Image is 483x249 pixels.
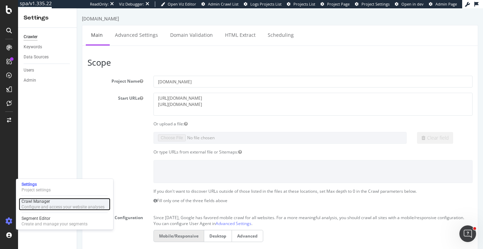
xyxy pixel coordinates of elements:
iframe: Intercom live chat [459,225,476,242]
a: Data Sources [24,53,72,61]
a: HTML Extract [143,17,184,36]
a: Scheduling [185,17,222,36]
a: Main [9,17,31,36]
span: Logs Projects List [250,1,282,7]
div: Create and manage your segments [22,221,88,227]
textarea: [URL][DOMAIN_NAME] [URL][DOMAIN_NAME] [76,84,395,107]
div: Project settings [22,187,51,193]
div: Settings [22,182,51,187]
label: Desktop [127,222,155,234]
div: Crawler [24,33,38,41]
div: Settings [24,14,71,22]
span: Open in dev [401,1,424,7]
div: Data Sources [24,53,49,61]
label: Crawl Configuration [5,204,71,212]
div: Viz Debugger: [119,1,144,7]
a: Advanced Settings [33,17,86,36]
div: [DOMAIN_NAME] [5,7,42,14]
a: Crawl ManagerConfigure and access your website analyses [19,198,110,210]
a: Admin Page [429,1,457,7]
label: Advanced [155,222,186,234]
p: If you don't want to discover URLs outside of those listed in the files at these locations, set M... [76,180,395,186]
div: Segment Editor [22,216,88,221]
a: Projects List [287,1,315,7]
span: Admin Page [435,1,457,7]
div: Admin [24,77,36,84]
div: Users [24,67,34,74]
button: Project Name [63,70,66,76]
a: Domain Validation [88,17,141,36]
p: You can configure User Agent in . [76,212,395,218]
a: Logs Projects List [244,1,282,7]
div: Or upload a file: [71,113,401,118]
a: Admin [24,77,72,84]
a: SettingsProject settings [19,181,110,193]
p: Fill only one of the three fields above [76,189,395,195]
a: Crawler [24,33,72,41]
a: Open in dev [395,1,424,7]
a: Project Page [320,1,350,7]
a: Users [24,67,72,74]
button: Start URLs [63,87,66,93]
div: ReadOnly: [90,1,109,7]
a: Advanced Settings [139,212,174,218]
label: Mobile/Responsive [76,222,127,234]
span: Project Page [327,1,350,7]
a: Open Viz Editor [161,1,196,7]
a: Admin Crawl List [201,1,239,7]
div: Or type URLs from external file or Sitemaps: [71,141,401,147]
span: Projects List [293,1,315,7]
span: Project Settings [361,1,390,7]
span: Admin Crawl List [208,1,239,7]
label: Start URLs [5,84,71,93]
p: Since [DATE], Google has favored mobile crawl for all websites. For a more meaningful analysis, y... [76,204,395,212]
div: Crawl Manager [22,199,105,204]
a: Keywords [24,43,72,51]
div: Configure and access your website analyses [22,204,105,210]
label: Project Name [5,67,71,76]
h3: Scope [10,50,395,59]
a: Project Settings [355,1,390,7]
span: Open Viz Editor [168,1,196,7]
a: Segment EditorCreate and manage your segments [19,215,110,227]
div: Keywords [24,43,42,51]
